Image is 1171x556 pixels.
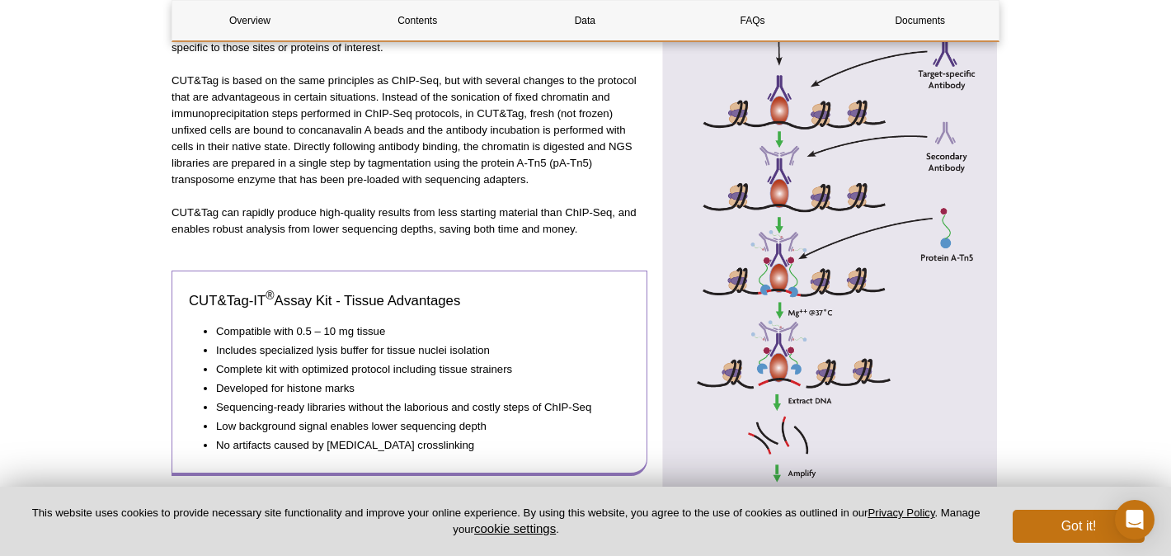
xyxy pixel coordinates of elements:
sup: ® [266,289,274,302]
button: Got it! [1013,510,1145,543]
h3: CUT&Tag-IT Assay Kit - Tissue Advantages [189,291,630,311]
li: Complete kit with optimized protocol including tissue strainers [216,361,614,378]
p: This website uses cookies to provide necessary site functionality and improve your online experie... [26,506,985,537]
li: Sequencing-ready libraries without the laborious and costly steps of ChIP-Seq [216,399,614,416]
li: Includes specialized lysis buffer for tissue nuclei isolation [216,342,614,359]
a: Overview [172,1,327,40]
li: Developed for histone marks [216,380,614,397]
a: FAQs [675,1,830,40]
a: Data [507,1,662,40]
a: Privacy Policy [868,507,934,519]
p: CUT&Tag can rapidly produce high-quality results from less starting material than ChIP-Seq, and e... [172,205,647,238]
button: cookie settings [474,521,556,535]
div: Open Intercom Messenger [1115,500,1155,540]
li: Compatible with 0.5 – 10 mg tissue [216,323,614,340]
li: No artifacts caused by [MEDICAL_DATA] crosslinking [216,437,614,454]
p: CUT&Tag is based on the same principles as ChIP-Seq, but with several changes to the protocol tha... [172,73,647,188]
li: Low background signal enables lower sequencing depth [216,418,614,435]
a: Contents [340,1,495,40]
a: Documents [843,1,998,40]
